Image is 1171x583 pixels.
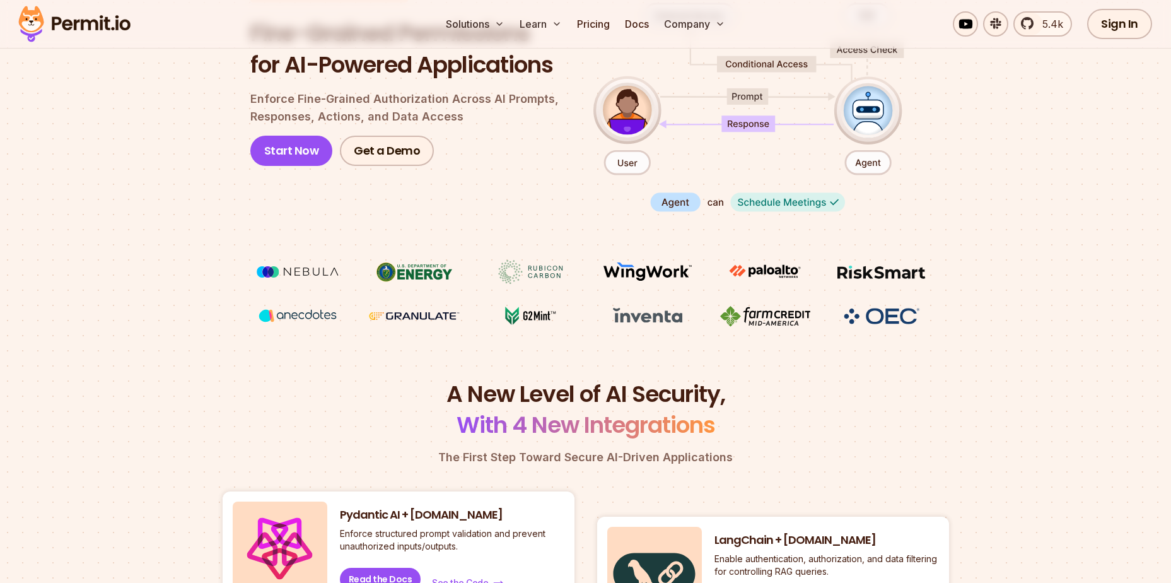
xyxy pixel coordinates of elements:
[718,304,812,328] img: Farm Credit
[340,507,564,523] h3: Pydantic AI + [DOMAIN_NAME]
[340,527,564,553] p: Enforce structured prompt validation and prevent unauthorized inputs/outputs.
[250,304,345,327] img: vega
[457,409,715,441] span: With 4 New Integrations
[340,136,434,166] a: Get a Demo
[1087,9,1152,39] a: Sign In
[223,379,949,441] h2: A New Level of AI Security,
[441,11,510,37] button: Solutions
[484,304,578,328] img: G2mint
[250,18,573,80] h1: Fine-Grained Permissions for AI-Powered Applications
[250,136,333,166] a: Start Now
[367,260,462,284] img: US department of energy
[250,90,573,126] p: Enforce Fine-Grained Authorization Across AI Prompts, Responses, Actions, and Data Access
[714,553,939,578] p: Enable authentication, authorization, and data filtering for controlling RAG queries.
[841,306,922,326] img: OEC
[714,533,939,548] h3: LangChain + [DOMAIN_NAME]
[620,11,654,37] a: Docs
[515,11,567,37] button: Learn
[250,260,345,284] img: Nebula
[718,260,812,283] img: paloalto
[223,449,949,466] p: The First Step Toward Secure AI-Driven Applications
[484,260,578,284] img: Rubicon
[1013,11,1072,37] a: 5.4k
[834,260,929,284] img: Risksmart
[659,11,730,37] button: Company
[572,11,615,37] a: Pricing
[1035,16,1063,32] span: 5.4k
[13,3,136,45] img: Permit logo
[600,304,695,327] img: inventa
[600,260,695,284] img: Wingwork
[367,304,462,328] img: Granulate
